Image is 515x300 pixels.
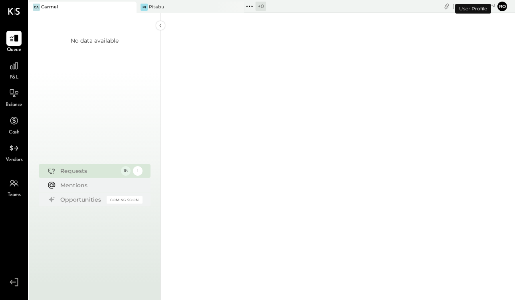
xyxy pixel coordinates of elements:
[9,129,19,136] span: Cash
[60,196,103,204] div: Opportunities
[0,113,28,136] a: Cash
[60,181,139,189] div: Mentions
[0,141,28,164] a: Vendors
[497,2,507,11] button: ro
[121,166,131,176] div: 16
[471,2,487,10] span: 12 : 55
[149,4,164,10] div: Pitabu
[0,86,28,109] a: Balance
[455,4,491,14] div: User Profile
[6,157,23,164] span: Vendors
[453,2,495,10] div: [DATE]
[443,2,451,10] div: copy link
[107,196,143,204] div: Coming Soon
[133,166,143,176] div: 1
[0,176,28,199] a: Teams
[489,3,495,9] span: pm
[10,74,19,81] span: P&L
[141,4,148,11] div: Pi
[0,58,28,81] a: P&L
[0,31,28,54] a: Queue
[33,4,40,11] div: Ca
[7,47,22,54] span: Queue
[256,2,266,11] div: + 0
[41,4,58,10] div: Carmel
[8,192,21,199] span: Teams
[6,102,22,109] span: Balance
[71,37,119,45] div: No data available
[60,167,117,175] div: Requests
